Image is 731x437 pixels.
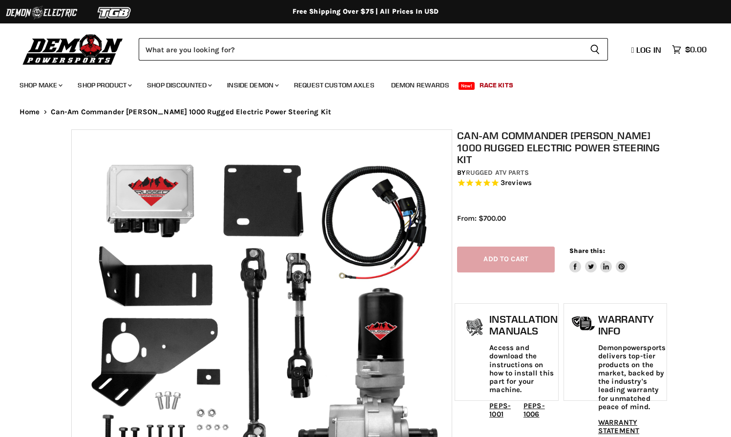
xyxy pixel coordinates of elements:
[523,401,545,418] a: PEPS-1006
[489,344,557,395] p: Access and download the instructions on how to install this part for your machine.
[685,45,707,54] span: $0.00
[472,75,521,95] a: Race Kits
[70,75,138,95] a: Shop Product
[20,32,126,66] img: Demon Powersports
[636,45,661,55] span: Log in
[505,178,532,187] span: reviews
[569,247,605,254] span: Share this:
[139,38,608,61] form: Product
[462,316,487,340] img: install_manual-icon.png
[5,3,78,22] img: Demon Electric Logo 2
[569,247,627,272] aside: Share this:
[51,108,332,116] span: Can-Am Commander [PERSON_NAME] 1000 Rugged Electric Power Steering Kit
[501,178,532,187] span: 3 reviews
[627,45,667,54] a: Log in
[457,178,665,188] span: Rated 5.0 out of 5 stars 3 reviews
[78,3,151,22] img: TGB Logo 2
[598,418,639,435] a: WARRANTY STATEMENT
[571,316,596,331] img: warranty-icon.png
[220,75,285,95] a: Inside Demon
[20,108,40,116] a: Home
[582,38,608,61] button: Search
[457,167,665,178] div: by
[384,75,457,95] a: Demon Rewards
[459,82,475,90] span: New!
[140,75,218,95] a: Shop Discounted
[466,168,529,177] a: Rugged ATV Parts
[489,313,557,336] h1: Installation Manuals
[667,42,711,57] a: $0.00
[489,401,511,418] a: PEPS-1001
[457,214,506,223] span: From: $700.00
[287,75,382,95] a: Request Custom Axles
[12,71,704,95] ul: Main menu
[598,313,666,336] h1: Warranty Info
[139,38,582,61] input: Search
[457,129,665,166] h1: Can-Am Commander [PERSON_NAME] 1000 Rugged Electric Power Steering Kit
[598,344,666,411] p: Demonpowersports delivers top-tier products on the market, backed by the industry's leading warra...
[12,75,68,95] a: Shop Make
